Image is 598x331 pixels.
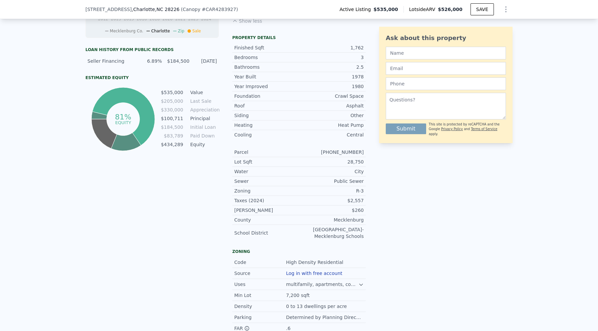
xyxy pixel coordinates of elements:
div: 1978 [299,73,364,80]
button: Submit [386,123,426,134]
td: $100,711 [161,115,184,122]
div: Bedrooms [234,54,299,61]
div: Asphalt [299,102,364,109]
div: Heating [234,122,299,128]
div: Foundation [234,93,299,99]
tspan: equity [115,120,131,125]
span: , NC 28226 [155,7,180,12]
span: $535,000 [373,6,398,13]
div: Finished Sqft [234,44,299,51]
tspan: 2020 [163,17,173,21]
input: Email [386,62,506,75]
div: Density [234,303,286,310]
td: Initial Loan [189,123,219,131]
td: $330,000 [161,106,184,113]
div: $2,557 [299,197,364,204]
div: $260 [299,207,364,214]
input: Phone [386,77,506,90]
div: [PHONE_NUMBER] [299,149,364,155]
td: $205,000 [161,97,184,105]
div: [GEOGRAPHIC_DATA]-Mecklenburg Schools [299,226,364,240]
span: Zip [178,29,184,33]
div: $184,500 [166,58,189,64]
div: County [234,217,299,223]
span: Lotside ARV [409,6,438,13]
div: School District [234,230,299,236]
button: Log in with free account [286,271,342,276]
a: Privacy Policy [441,127,463,131]
div: Other [299,112,364,119]
div: Water [234,168,299,175]
span: $526,000 [438,7,463,12]
div: Code [234,259,286,266]
tspan: 2013 [111,17,121,21]
div: multifamily, apartments, condominiums, townhouses, senior housing, boarding houses [286,281,358,288]
div: City [299,168,364,175]
tspan: 2012 [98,17,108,21]
td: $434,289 [161,141,184,148]
div: 7,200 sqft [286,292,311,299]
tspan: 81% [115,113,131,121]
div: Min Lot [234,292,286,299]
span: Active Listing [339,6,373,13]
div: Lot Sqft [234,158,299,165]
div: Estimated Equity [85,75,219,80]
tspan: 2015 [124,17,134,21]
div: Parcel [234,149,299,155]
div: Bathrooms [234,64,299,70]
div: Taxes (2024) [234,197,299,204]
div: This site is protected by reCAPTCHA and the Google and apply. [429,122,506,136]
td: Value [189,89,219,96]
tspan: 2016 [136,17,147,21]
div: Zoning [234,188,299,194]
tspan: 2018 [149,17,160,21]
td: $184,500 [161,123,184,131]
div: Crawl Space [299,93,364,99]
div: Public Sewer [299,178,364,185]
span: Mecklenburg Co. [110,29,143,33]
div: Source [234,270,286,277]
button: Show Options [499,3,513,16]
span: , Charlotte [132,6,180,13]
a: Terms of Service [471,127,497,131]
span: # CAR4283927 [202,7,236,12]
div: Property details [232,35,366,40]
div: Ask about this property [386,33,506,43]
button: Show less [232,18,262,24]
div: 2.5 [299,64,364,70]
span: [STREET_ADDRESS] [85,6,132,13]
div: R-3 [299,188,364,194]
span: Charlotte [151,29,170,33]
div: Sewer [234,178,299,185]
div: 1,762 [299,44,364,51]
div: Seller Financing [87,58,134,64]
div: Determined by Planning Director [286,314,364,321]
div: 6.89% [138,58,162,64]
td: $83,789 [161,132,184,139]
div: Mecklenburg [299,217,364,223]
div: [PERSON_NAME] [234,207,299,214]
button: SAVE [471,3,494,15]
div: 1980 [299,83,364,90]
div: [DATE] [194,58,217,64]
td: Equity [189,141,219,148]
td: Last Sale [189,97,219,105]
tspan: 2023 [188,17,199,21]
input: Name [386,47,506,59]
div: Siding [234,112,299,119]
div: High Density Residential [286,259,344,266]
div: Year Improved [234,83,299,90]
div: 28,750 [299,158,364,165]
div: Zoning [232,249,366,254]
div: Year Built [234,73,299,80]
div: Roof [234,102,299,109]
tspan: 2021 [175,17,186,21]
td: $535,000 [161,89,184,96]
td: Appreciation [189,106,219,113]
tspan: 2024 [201,17,211,21]
span: Sale [192,29,201,33]
div: Loan history from public records [85,47,219,52]
div: Cooling [234,131,299,138]
span: Canopy [183,7,200,12]
td: Principal [189,115,219,122]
